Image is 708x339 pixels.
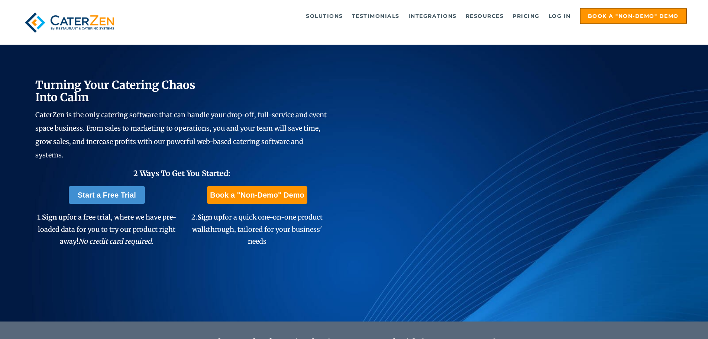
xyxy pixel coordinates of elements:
iframe: Help widget launcher [642,310,700,331]
div: Navigation Menu [135,8,687,24]
span: Sign up [42,213,67,221]
a: Log in [545,9,575,23]
a: Start a Free Trial [69,186,145,204]
a: Book a "Non-Demo" Demo [580,8,687,24]
span: Turning Your Catering Chaos Into Calm [35,78,195,104]
span: 1. for a free trial, where we have pre-loaded data for you to try our product right away! [37,213,176,246]
a: Integrations [405,9,460,23]
a: Testimonials [348,9,403,23]
a: Solutions [302,9,347,23]
img: caterzen [21,8,118,37]
span: CaterZen is the only catering software that can handle your drop-off, full-service and event spac... [35,111,327,159]
span: 2. for a quick one-on-one product walkthrough, tailored for your business' needs [191,213,323,246]
em: No credit card required. [78,237,153,246]
span: 2 Ways To Get You Started: [133,169,230,178]
a: Book a "Non-Demo" Demo [207,186,307,204]
a: Pricing [509,9,543,23]
a: Resources [462,9,508,23]
span: Sign up [197,213,222,221]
